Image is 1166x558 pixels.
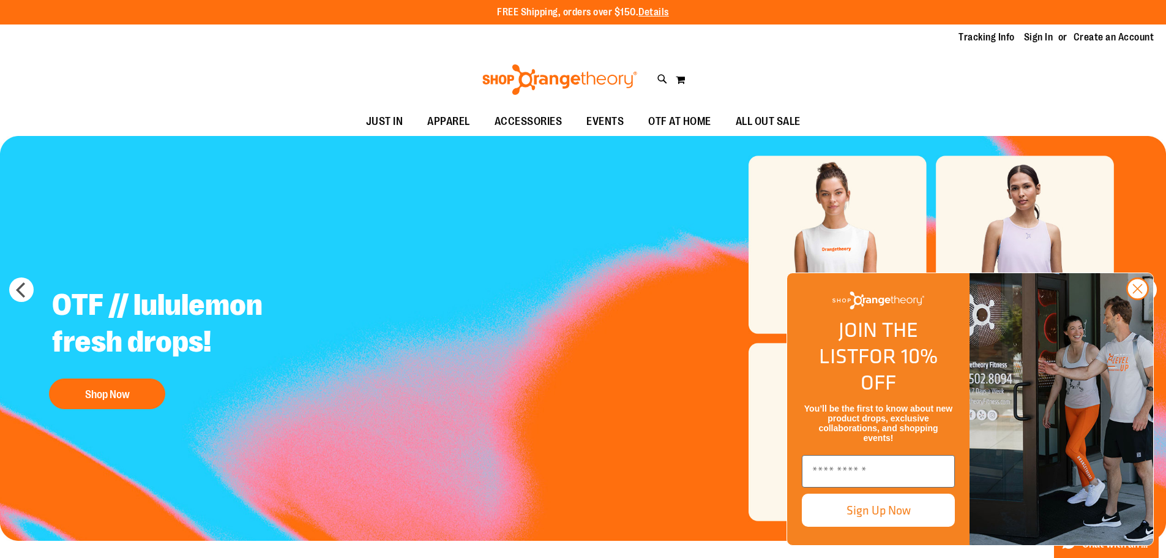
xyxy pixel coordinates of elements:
button: Close dialog [1126,277,1149,300]
button: Sign Up Now [802,494,955,527]
span: ACCESSORIES [495,108,562,135]
img: Shop Orangetheory [480,64,639,95]
span: You’ll be the first to know about new product drops, exclusive collaborations, and shopping events! [804,404,952,443]
a: Tracking Info [959,31,1015,44]
a: OTF // lululemon fresh drops! Shop Now [43,277,347,415]
span: ALL OUT SALE [736,108,801,135]
span: JUST IN [366,108,403,135]
span: FOR 10% OFF [858,341,938,398]
h2: OTF // lululemon fresh drops! [43,277,347,372]
input: Enter email [802,455,955,488]
img: Shop Orangtheory [970,273,1153,545]
img: Shop Orangetheory [832,292,924,309]
span: EVENTS [586,108,624,135]
a: Sign In [1024,31,1053,44]
p: FREE Shipping, orders over $150. [497,6,669,20]
span: APPAREL [427,108,470,135]
button: Shop Now [49,379,165,409]
div: FLYOUT Form [774,260,1166,558]
span: OTF AT HOME [648,108,711,135]
a: Details [638,7,669,18]
a: Create an Account [1074,31,1154,44]
button: prev [9,277,34,302]
span: JOIN THE LIST [819,314,918,371]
